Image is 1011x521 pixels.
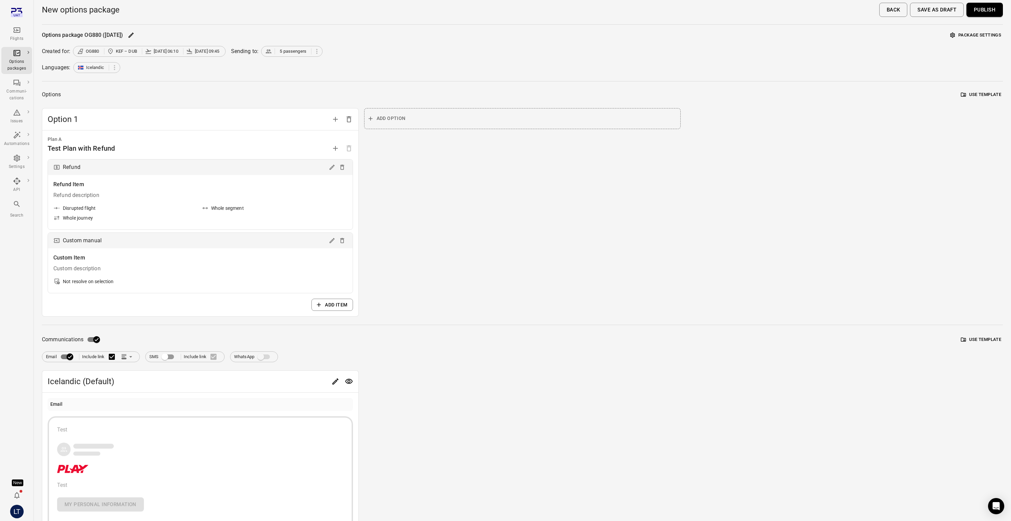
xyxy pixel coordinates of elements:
[42,31,123,39] div: Options package OG880 ([DATE])
[949,30,1003,41] button: Package settings
[231,47,259,55] div: Sending to:
[86,48,99,55] span: OG880
[42,4,120,15] h1: New options package
[63,215,93,221] div: Whole journey
[46,350,76,363] label: Email
[48,143,115,154] div: Test Plan with Refund
[966,3,1003,17] button: Publish
[1,77,32,104] a: Communi-cations
[63,163,80,172] div: Refund
[4,58,29,72] div: Options packages
[311,299,353,311] button: Add item
[329,113,342,126] button: Add option
[53,191,347,199] div: Refund description
[337,235,347,246] button: Delete
[4,35,29,42] div: Flights
[211,205,244,212] div: Whole segment
[149,350,178,363] label: SMS
[63,236,102,245] div: Custom manual
[327,162,337,172] button: Edit
[86,64,104,71] span: Icelandic
[342,145,356,151] span: Options need to have at least one plan
[184,350,221,364] label: Include link
[1,198,32,221] button: Search
[1,152,32,172] a: Settings
[342,378,356,384] span: Preview
[337,162,347,172] button: Delete
[126,30,136,40] button: Edit
[12,479,23,486] div: Tooltip anchor
[63,278,114,285] div: Not resolve on selection
[1,47,32,74] a: Options packages
[42,335,83,344] span: Communications
[329,375,342,388] button: Edit
[48,114,329,125] span: Option 1
[4,141,29,147] div: Automations
[280,48,306,55] span: 5 passengers
[879,3,908,17] button: Back
[10,489,24,502] button: Notifications
[48,376,329,387] span: Icelandic (Default)
[119,352,136,362] button: Link position in email
[342,375,356,388] button: Preview
[10,505,24,518] div: LT
[116,48,137,55] span: KEF – DUB
[4,187,29,193] div: API
[50,401,63,408] div: Email
[48,136,353,143] div: Plan A
[42,90,61,99] div: Options
[329,378,342,384] span: Edit
[4,88,29,102] div: Communi-cations
[42,64,71,72] div: Languages:
[1,129,32,149] a: Automations
[82,350,119,364] label: Include link
[73,62,120,73] div: Icelandic
[57,482,68,488] span: Test
[1,175,32,195] a: API
[342,116,356,122] span: Delete option
[4,212,29,219] div: Search
[261,46,323,57] div: 5 passengers
[364,108,681,129] button: Add option
[959,334,1003,345] button: Use template
[57,465,89,473] img: Company logo
[234,350,274,363] label: WhatsApp integration not set up. Contact Plan3 to enable this feature
[959,90,1003,100] button: Use template
[42,47,70,55] div: Created for:
[988,498,1004,514] div: Open Intercom Messenger
[63,205,96,212] div: Disrupted flight
[154,48,178,55] span: [DATE] 06:10
[377,114,406,123] span: Add option
[1,106,32,127] a: Issues
[1,24,32,44] a: Flights
[329,116,342,122] span: Add option
[53,180,347,189] div: Refund Item
[910,3,964,17] button: Save as draft
[327,235,337,246] button: Edit
[7,502,26,521] button: Laufey Test 1
[53,254,347,262] div: Custom Item
[4,118,29,125] div: Issues
[53,265,347,273] div: Custom description
[57,426,344,434] div: Test
[329,145,342,151] span: Add plan
[329,142,342,155] button: Add plan
[4,164,29,170] div: Settings
[342,113,356,126] button: Delete option
[195,48,220,55] span: [DATE] 09:45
